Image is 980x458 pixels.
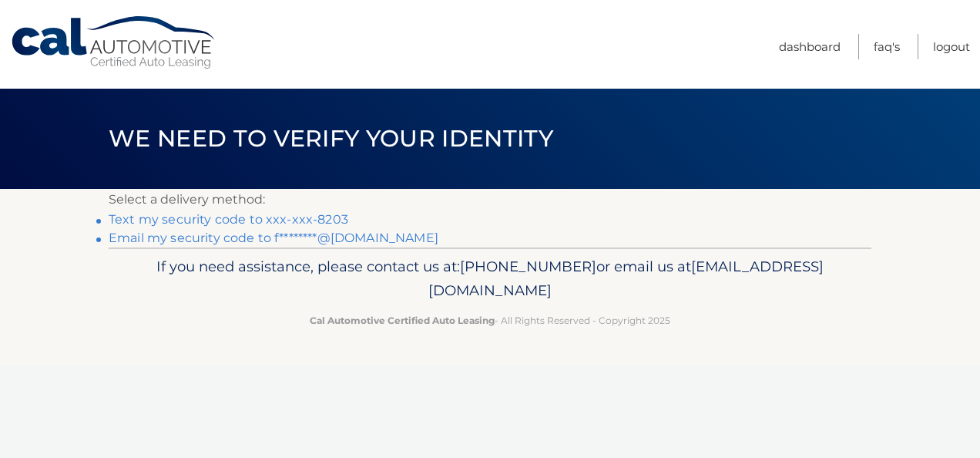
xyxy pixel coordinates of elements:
[460,258,596,275] span: [PHONE_NUMBER]
[779,34,841,59] a: Dashboard
[109,124,553,153] span: We need to verify your identity
[109,212,348,227] a: Text my security code to xxx-xxx-8203
[109,231,438,245] a: Email my security code to f********@[DOMAIN_NAME]
[874,34,900,59] a: FAQ's
[310,315,495,326] strong: Cal Automotive Certified Auto Leasing
[10,15,218,70] a: Cal Automotive
[933,34,970,59] a: Logout
[119,312,861,328] p: - All Rights Reserved - Copyright 2025
[119,254,861,304] p: If you need assistance, please contact us at: or email us at
[109,189,871,210] p: Select a delivery method:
